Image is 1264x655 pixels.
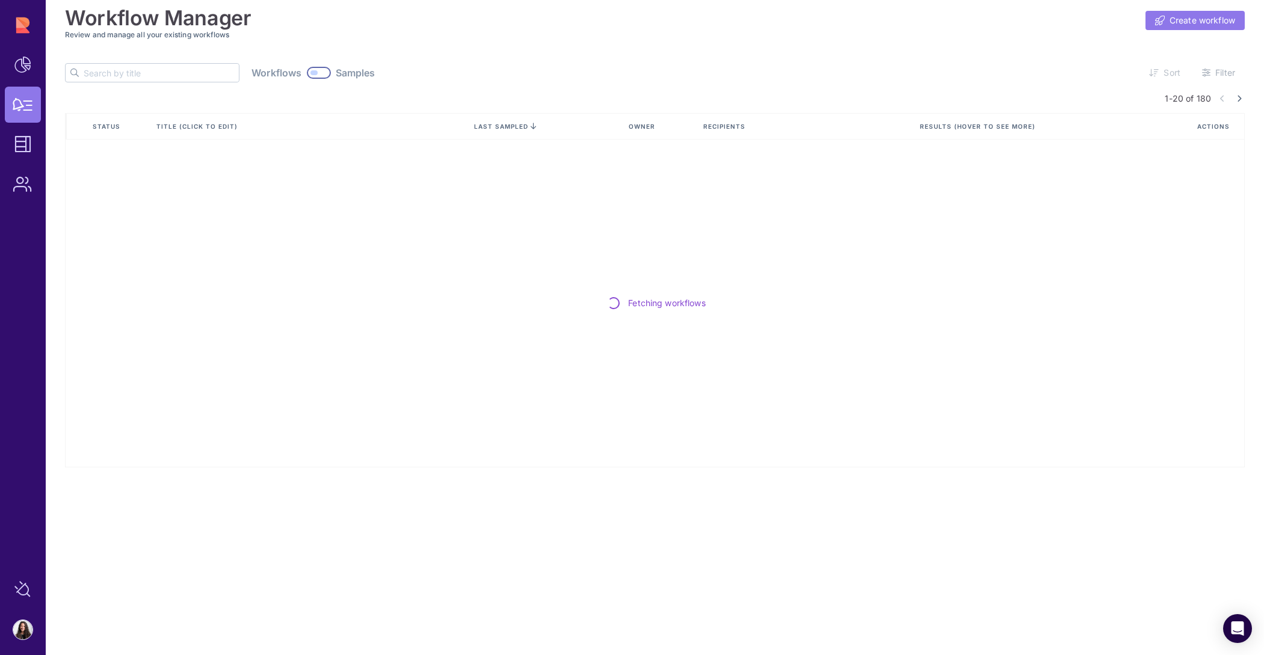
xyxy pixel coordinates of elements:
[703,122,748,131] span: Recipients
[156,122,240,131] span: Title (click to edit)
[628,297,706,309] span: Fetching workflows
[65,6,251,30] h1: Workflow Manager
[251,67,301,79] span: Workflows
[1165,92,1211,105] span: 1-20 of 180
[1223,614,1252,643] div: Open Intercom Messenger
[84,64,239,82] input: Search by title
[1197,122,1232,131] span: Actions
[1215,67,1235,79] span: Filter
[336,67,375,79] span: Samples
[65,30,1245,39] h3: Review and manage all your existing workflows
[13,620,32,639] img: account-photo
[93,122,123,131] span: Status
[474,123,528,130] span: last sampled
[629,122,658,131] span: Owner
[1170,14,1235,26] span: Create workflow
[920,122,1038,131] span: Results (Hover to see more)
